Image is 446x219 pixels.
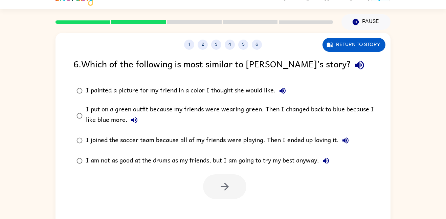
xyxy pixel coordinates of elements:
button: 4 [225,40,235,50]
button: 5 [238,40,248,50]
div: I am not as good at the drums as my friends, but I am going to try my best anyway. [86,154,333,168]
button: Pause [341,14,391,30]
button: I am not as good at the drums as my friends, but I am going to try my best anyway. [319,154,333,168]
button: 2 [198,40,208,50]
button: 6 [252,40,262,50]
div: I painted a picture for my friend in a color I thought she would like. [86,84,289,97]
div: I put on a green outfit because my friends were wearing green. Then I changed back to blue becaus... [86,104,382,127]
div: 6 . Which of the following is most similar to [PERSON_NAME]’s story? [73,57,373,74]
button: I put on a green outfit because my friends were wearing green. Then I changed back to blue becaus... [128,113,141,127]
button: 3 [211,40,221,50]
button: I joined the soccer team because all of my friends were playing. Then I ended up loving it. [339,134,352,147]
button: 1 [184,40,194,50]
button: Return to story [322,38,385,52]
div: I joined the soccer team because all of my friends were playing. Then I ended up loving it. [86,134,352,147]
button: I painted a picture for my friend in a color I thought she would like. [276,84,289,97]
